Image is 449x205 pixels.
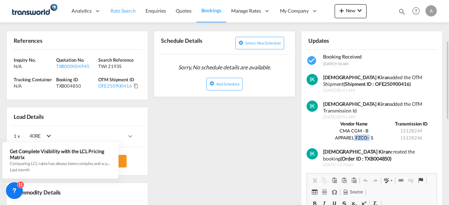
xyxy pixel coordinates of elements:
[307,101,318,112] img: Wuf8wAAAAGSURBVAMAQP4pWyrTeh4AAAAASUVORK5CYII=
[323,101,390,107] strong: [DEMOGRAPHIC_DATA] Kiran
[329,187,339,197] a: Insert Special Character
[14,128,77,145] div: 1 x
[323,127,385,134] td: CMA CGM - B
[396,176,406,185] a: Link (Ctrl+K)
[341,187,365,197] a: Source
[56,57,85,63] span: Quotation No.
[323,88,438,94] span: [DATE] 05:51 AM
[340,156,391,162] b: (Order ID : TXB004850)
[385,134,438,141] td: 15128246
[339,176,349,185] a: Paste as plain text (Ctrl+Shift+V)
[175,61,274,74] span: Sorry, No schedule details are available.
[337,6,346,15] md-icon: icon-plus 400-fg
[176,8,191,14] span: Quotes
[14,83,54,89] div: N/A
[410,5,425,18] div: Help
[340,121,368,127] strong: Vendor Name
[56,63,97,69] div: TXB000004945
[235,37,284,49] button: icon-plus-circleSelect new schedule
[355,6,364,15] md-icon: icon-chevron-down
[56,83,97,89] div: TXB004850
[7,7,123,14] body: Rich Text Editor, editor2
[206,78,242,90] button: icon-plus-circleAdd Schedule
[216,82,239,86] span: Add Schedule
[406,176,416,185] a: Unlink
[201,7,221,13] span: Bookings
[126,132,134,141] md-icon: icons/ic_keyboard_arrow_right_black_24px.svg
[385,127,438,134] td: 15128244
[323,134,385,141] td: APPAREL FZCO - S
[323,149,391,155] b: [DEMOGRAPHIC_DATA] Kiran
[310,176,320,185] a: Cut (Ctrl+X)
[307,34,370,46] div: Updates
[307,148,318,159] img: Wuf8wAAAAGSURBVAMAQP4pWyrTeh4AAAAASUVORK5CYII=
[323,148,438,162] div: created the booking
[239,40,243,45] md-icon: icon-plus-circle
[98,77,134,82] span: OTM Shipment ID
[323,62,348,66] span: [DATE] 9:50 AM
[14,77,52,82] span: Tracking Container
[310,187,320,197] a: Table
[398,8,406,15] md-icon: icon-magnify
[159,34,223,51] div: Schedule Details
[56,77,78,82] span: Booking ID
[14,57,36,63] span: Inquiry No.
[382,176,394,185] a: Spell Check As You Type
[320,187,329,197] a: Insert Horizontal Line
[425,5,437,16] div: A
[323,101,438,114] div: added the OTM Transmission Id
[134,83,139,88] md-icon: Click to Copy
[337,8,364,13] span: New
[323,74,390,80] strong: [DEMOGRAPHIC_DATA] Kiran
[12,186,76,198] div: Commodity Details
[146,8,166,14] span: Enquiries
[395,121,428,127] strong: Transmission ID
[329,176,339,185] a: Paste (Ctrl+V)
[398,8,406,18] div: icon-magnify
[72,7,92,14] span: Analytics
[320,176,329,185] a: Copy (Ctrl+C)
[307,74,318,85] img: Wuf8wAAAAGSURBVAMAQP4pWyrTeh4AAAAASUVORK5CYII=
[110,8,136,14] span: Rate Search
[343,81,410,87] strong: (Shipment ID : OFE250900416)
[12,34,76,46] div: References
[98,83,132,89] div: OFE250900416
[280,7,309,14] span: My Company
[20,128,58,145] md-select: Choose
[12,110,47,122] div: Load Details
[361,176,370,185] a: Undo (Ctrl+Z)
[98,57,133,63] span: Search Reference
[209,81,214,86] md-icon: icon-plus-circle
[335,4,367,18] button: icon-plus 400-fgNewicon-chevron-down
[416,176,425,185] a: Anchor
[323,114,438,120] span: [DATE] 05:51 AM
[349,176,359,185] a: Paste from Word
[323,162,438,168] span: [DATE] 11:20am
[14,63,54,69] div: N/A
[245,41,281,45] span: Select new schedule
[231,7,261,14] span: Manage Rates
[349,189,363,195] span: Source
[410,5,422,17] span: Help
[323,54,362,60] span: Booking Received
[370,176,380,185] a: Redo (Ctrl+Y)
[307,55,318,66] md-icon: icon-checkbox-marked-circle
[11,3,58,19] img: f753ae806dec11f0841701cdfdf085c0.png
[98,63,139,69] div: TWI 21935
[323,74,438,88] div: added the OTM Shipment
